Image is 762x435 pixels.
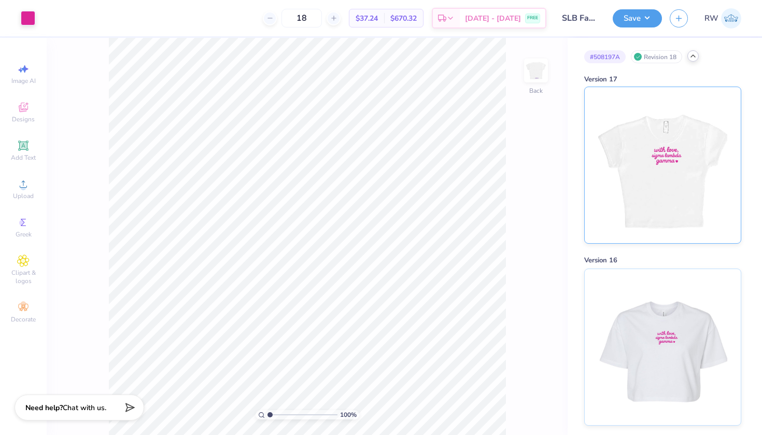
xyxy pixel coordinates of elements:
input: – – [281,9,322,27]
img: Version 17 [598,87,727,243]
strong: Need help? [25,403,63,413]
span: Decorate [11,315,36,324]
div: Back [529,86,543,95]
input: Untitled Design [554,8,605,29]
span: Clipart & logos [5,269,41,285]
span: RW [704,12,718,24]
img: Back [526,60,546,81]
img: Rhea Wanga [721,8,741,29]
span: $37.24 [356,13,378,24]
a: RW [704,8,741,29]
span: Image AI [11,77,36,85]
div: Version 17 [584,75,741,85]
span: Designs [12,115,35,123]
span: Add Text [11,153,36,162]
div: Version 16 [584,256,741,266]
button: Save [613,9,662,27]
span: Upload [13,192,34,200]
span: Greek [16,230,32,238]
span: [DATE] - [DATE] [465,13,521,24]
span: Chat with us. [63,403,106,413]
span: 100 % [340,410,357,419]
span: FREE [527,15,538,22]
span: $670.32 [390,13,417,24]
img: Version 16 [598,269,727,425]
div: # 508197A [584,50,626,63]
div: Revision 18 [631,50,682,63]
